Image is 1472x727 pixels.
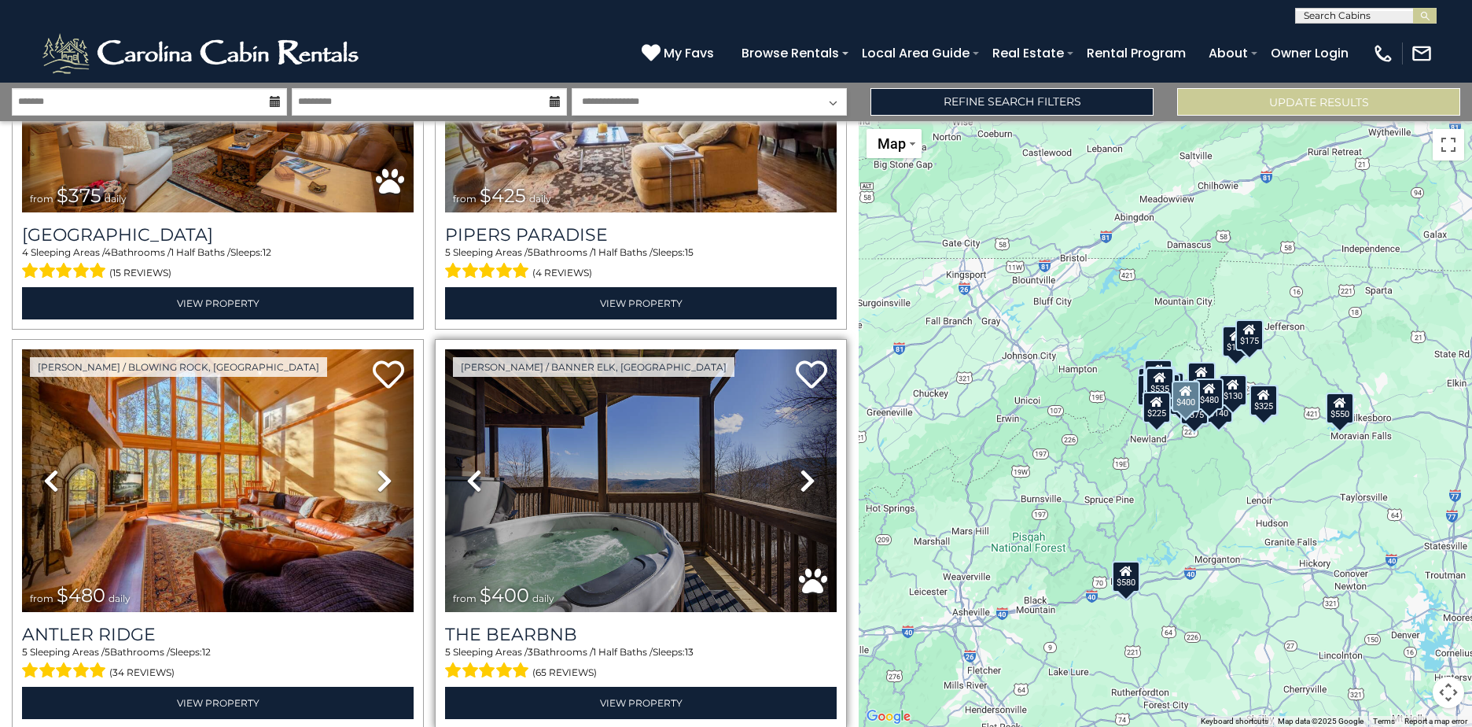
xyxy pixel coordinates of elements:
[171,246,230,258] span: 1 Half Baths /
[863,707,914,727] img: Google
[373,359,404,393] a: Add to favorites
[445,245,837,283] div: Sleeping Areas / Bathrooms / Sleeps:
[1278,717,1363,725] span: Map data ©2025 Google
[109,263,171,283] span: (15 reviews)
[105,646,110,658] span: 5
[30,193,53,205] span: from
[1235,319,1264,351] div: $175
[22,246,28,258] span: 4
[642,43,718,64] a: My Favs
[1187,362,1216,393] div: $349
[22,687,414,719] a: View Property
[532,662,597,683] span: (65 reviews)
[22,224,414,245] a: [GEOGRAPHIC_DATA]
[863,707,914,727] a: Open this area in Google Maps (opens a new window)
[1146,367,1174,399] div: $535
[22,645,414,683] div: Sleeping Areas / Bathrooms / Sleeps:
[1143,365,1172,397] div: $160
[1201,39,1256,67] a: About
[1144,360,1172,391] div: $125
[532,592,554,604] span: daily
[1177,88,1460,116] button: Update Results
[109,662,175,683] span: (34 reviews)
[57,584,105,607] span: $480
[445,624,837,645] a: The Bearbnb
[445,349,837,612] img: thumbnail_163529446.jpeg
[1219,375,1247,406] div: $130
[480,184,526,207] span: $425
[1433,677,1464,708] button: Map camera controls
[445,687,837,719] a: View Property
[445,646,451,658] span: 5
[1372,42,1394,65] img: phone-regular-white.png
[734,39,847,67] a: Browse Rentals
[453,357,734,377] a: [PERSON_NAME] / Banner Elk, [GEOGRAPHIC_DATA]
[1137,375,1165,406] div: $230
[30,357,327,377] a: [PERSON_NAME] / Blowing Rock, [GEOGRAPHIC_DATA]
[22,349,414,612] img: thumbnail_163267178.jpeg
[445,224,837,245] a: Pipers Paradise
[39,30,366,77] img: White-1-2.png
[202,646,211,658] span: 12
[105,193,127,205] span: daily
[22,245,414,283] div: Sleeping Areas / Bathrooms / Sleeps:
[664,43,714,63] span: My Favs
[1143,392,1171,423] div: $225
[593,646,653,658] span: 1 Half Baths /
[854,39,977,67] a: Local Area Guide
[480,584,529,607] span: $400
[528,246,533,258] span: 5
[1249,385,1278,416] div: $325
[532,263,592,283] span: (4 reviews)
[1373,717,1395,725] a: Terms
[445,645,837,683] div: Sleeping Areas / Bathrooms / Sleeps:
[30,592,53,604] span: from
[878,135,906,152] span: Map
[22,287,414,319] a: View Property
[984,39,1072,67] a: Real Estate
[1263,39,1356,67] a: Owner Login
[796,359,827,393] a: Add to favorites
[1172,381,1200,412] div: $400
[109,592,131,604] span: daily
[22,646,28,658] span: 5
[453,592,477,604] span: from
[870,88,1154,116] a: Refine Search Filters
[1112,561,1140,592] div: $580
[105,246,111,258] span: 4
[445,246,451,258] span: 5
[263,246,271,258] span: 12
[1079,39,1194,67] a: Rental Program
[593,246,653,258] span: 1 Half Baths /
[1411,42,1433,65] img: mail-regular-white.png
[1404,717,1467,725] a: Report a map error
[22,224,414,245] h3: Mountain Song Lodge
[867,129,922,158] button: Change map style
[22,624,414,645] a: Antler Ridge
[1326,393,1354,424] div: $550
[528,646,533,658] span: 3
[685,646,694,658] span: 13
[1195,378,1224,410] div: $480
[685,246,694,258] span: 15
[453,193,477,205] span: from
[445,287,837,319] a: View Property
[1222,326,1250,357] div: $175
[529,193,551,205] span: daily
[1146,367,1175,398] div: $245
[1201,716,1268,727] button: Keyboard shortcuts
[57,184,101,207] span: $375
[1433,129,1464,161] button: Toggle fullscreen view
